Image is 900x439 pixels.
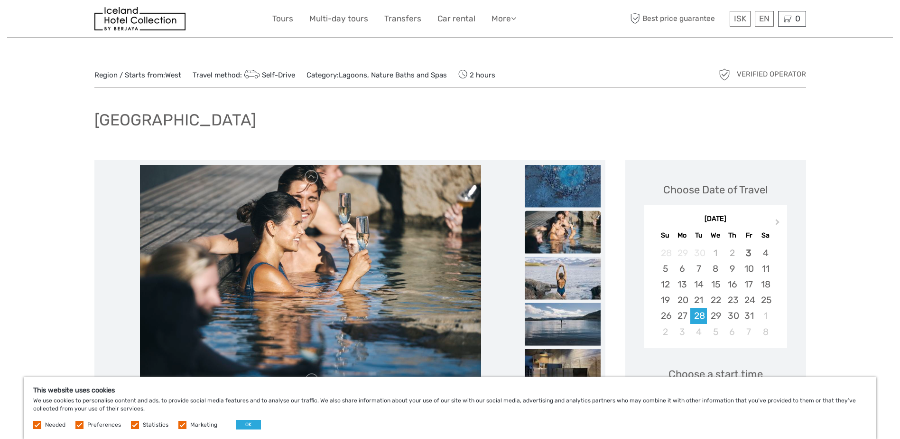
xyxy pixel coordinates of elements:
[644,214,787,224] div: [DATE]
[707,229,724,242] div: We
[794,14,802,23] span: 0
[525,210,601,253] img: b514a87555654bacbb9ffa1bff94b260_slider_thumbnail.jpeg
[690,324,707,340] div: Choose Tuesday, November 4th, 2025
[339,71,447,79] a: Lagoons, Nature Baths and Spas
[771,217,786,232] button: Next Month
[690,292,707,308] div: Choose Tuesday, October 21st, 2025
[737,69,806,79] span: Verified Operator
[741,308,757,324] div: Choose Friday, October 31st, 2025
[525,349,601,391] img: 0ce68947fe064096bd515f0e59fddd28_slider_thumbnail.jpeg
[724,324,741,340] div: Choose Thursday, November 6th, 2025
[657,324,674,340] div: Choose Sunday, November 2nd, 2025
[657,245,674,261] div: Not available Sunday, September 28th, 2025
[757,261,774,277] div: Choose Saturday, October 11th, 2025
[525,303,601,345] img: 5f4dbf355e1b4b338a4915e00c75a17d_slider_thumbnail.jpeg
[33,386,867,394] h5: This website uses cookies
[143,421,168,429] label: Statistics
[757,324,774,340] div: Choose Saturday, November 8th, 2025
[13,17,107,24] p: We're away right now. Please check back later!
[734,14,746,23] span: ISK
[492,12,516,26] a: More
[724,292,741,308] div: Choose Thursday, October 23rd, 2025
[94,7,186,30] img: 481-8f989b07-3259-4bb0-90ed-3da368179bdc_logo_small.jpg
[674,261,690,277] div: Choose Monday, October 6th, 2025
[690,277,707,292] div: Choose Tuesday, October 14th, 2025
[525,257,601,299] img: e5625e559f284071852198621031f5fb_slider_thumbnail.jpeg
[690,245,707,261] div: Not available Tuesday, September 30th, 2025
[94,110,256,130] h1: [GEOGRAPHIC_DATA]
[757,245,774,261] div: Choose Saturday, October 4th, 2025
[87,421,121,429] label: Preferences
[242,71,296,79] a: Self-Drive
[717,67,732,82] img: verified_operator_grey_128.png
[94,70,181,80] span: Region / Starts from:
[657,229,674,242] div: Su
[309,12,368,26] a: Multi-day tours
[140,165,481,393] img: b514a87555654bacbb9ffa1bff94b260_main_slider.jpeg
[272,12,293,26] a: Tours
[525,164,601,207] img: ff4617a895f8464c82ee74dbcc9fd6c7_slider_thumbnail.jpeg
[674,308,690,324] div: Choose Monday, October 27th, 2025
[741,261,757,277] div: Choose Friday, October 10th, 2025
[663,182,768,197] div: Choose Date of Travel
[45,421,65,429] label: Needed
[690,308,707,324] div: Choose Tuesday, October 28th, 2025
[657,277,674,292] div: Choose Sunday, October 12th, 2025
[384,12,421,26] a: Transfers
[165,71,181,79] a: West
[458,68,495,81] span: 2 hours
[741,245,757,261] div: Choose Friday, October 3rd, 2025
[741,292,757,308] div: Choose Friday, October 24th, 2025
[757,308,774,324] div: Choose Saturday, November 1st, 2025
[724,229,741,242] div: Th
[724,277,741,292] div: Choose Thursday, October 16th, 2025
[690,261,707,277] div: Choose Tuesday, October 7th, 2025
[657,292,674,308] div: Choose Sunday, October 19th, 2025
[755,11,774,27] div: EN
[657,261,674,277] div: Choose Sunday, October 5th, 2025
[757,229,774,242] div: Sa
[724,245,741,261] div: Not available Thursday, October 2nd, 2025
[109,15,121,26] button: Open LiveChat chat widget
[741,324,757,340] div: Choose Friday, November 7th, 2025
[707,277,724,292] div: Choose Wednesday, October 15th, 2025
[724,261,741,277] div: Choose Thursday, October 9th, 2025
[24,377,876,439] div: We use cookies to personalise content and ads, to provide social media features and to analyse ou...
[674,292,690,308] div: Choose Monday, October 20th, 2025
[674,229,690,242] div: Mo
[437,12,475,26] a: Car rental
[628,11,727,27] span: Best price guarantee
[707,261,724,277] div: Choose Wednesday, October 8th, 2025
[707,292,724,308] div: Choose Wednesday, October 22nd, 2025
[306,70,447,80] span: Category:
[741,229,757,242] div: Fr
[236,420,261,429] button: OK
[674,277,690,292] div: Choose Monday, October 13th, 2025
[190,421,217,429] label: Marketing
[674,324,690,340] div: Choose Monday, November 3rd, 2025
[741,277,757,292] div: Choose Friday, October 17th, 2025
[757,292,774,308] div: Choose Saturday, October 25th, 2025
[647,245,784,340] div: month 2025-10
[707,245,724,261] div: Not available Wednesday, October 1st, 2025
[757,277,774,292] div: Choose Saturday, October 18th, 2025
[724,308,741,324] div: Choose Thursday, October 30th, 2025
[193,68,296,81] span: Travel method:
[674,245,690,261] div: Not available Monday, September 29th, 2025
[668,367,763,382] span: Choose a start time
[707,308,724,324] div: Choose Wednesday, October 29th, 2025
[657,308,674,324] div: Choose Sunday, October 26th, 2025
[690,229,707,242] div: Tu
[707,324,724,340] div: Choose Wednesday, November 5th, 2025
